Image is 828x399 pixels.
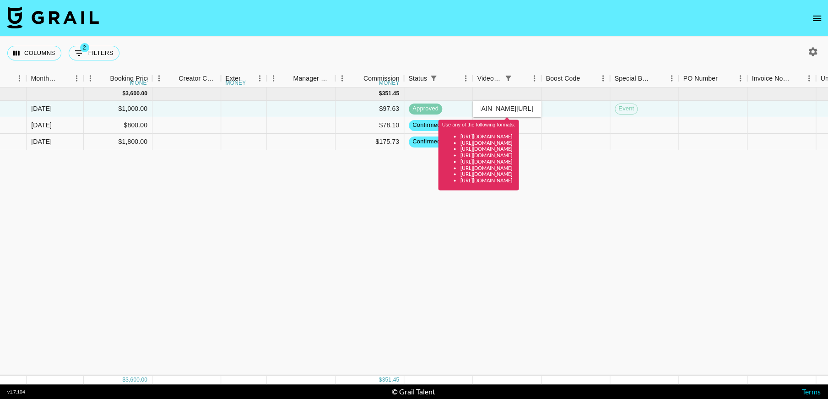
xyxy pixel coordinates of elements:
div: Special Booking Type [615,70,652,87]
button: Menu [84,71,97,85]
button: Menu [253,71,267,85]
div: $78.10 [336,117,404,134]
div: 3,600.00 [125,376,147,384]
div: $97.63 [336,101,404,117]
div: Commission [363,70,400,87]
div: $ [379,376,382,384]
li: [URL][DOMAIN_NAME] [460,139,515,146]
div: Special Booking Type [610,70,679,87]
li: [URL][DOMAIN_NAME] [460,158,515,164]
li: [URL][DOMAIN_NAME] [460,177,515,184]
div: Manager Commmission Override [293,70,331,87]
button: Sort [440,72,453,85]
a: Terms [802,387,821,396]
button: Menu [267,71,281,85]
div: money [226,80,246,86]
span: 2 [80,43,89,52]
div: Video Link [473,70,541,87]
img: Grail Talent [7,6,99,28]
div: PO Number [683,70,718,87]
div: $1,800.00 [84,134,152,150]
button: Select columns [7,46,61,60]
button: Menu [70,71,84,85]
div: $1,000.00 [84,101,152,117]
div: Sep '25 [31,137,52,146]
button: Menu [336,71,349,85]
div: Month Due [31,70,57,87]
div: Sep '25 [31,104,52,113]
button: Sort [351,72,363,85]
button: Sort [166,72,179,85]
div: © Grail Talent [392,387,435,396]
button: Sort [515,72,528,85]
div: $ [379,90,382,98]
button: Sort [240,72,253,85]
button: Menu [665,71,679,85]
div: Use any of the following formats: [442,122,515,184]
span: Event [615,104,637,113]
button: Menu [802,71,816,85]
button: Menu [13,71,27,85]
button: Sort [580,72,593,85]
button: Show filters [69,46,119,60]
div: 1 active filter [427,72,440,85]
div: Sep '25 [31,120,52,130]
div: Creator Commmission Override [152,70,221,87]
button: Menu [596,71,610,85]
button: Menu [528,71,541,85]
div: Manager Commmission Override [267,70,336,87]
div: Video Link [477,70,502,87]
div: Status [409,70,428,87]
button: Sort [718,72,731,85]
div: 3,600.00 [125,90,147,98]
button: Sort [57,72,70,85]
div: Creator Commmission Override [179,70,216,87]
div: Month Due [27,70,84,87]
div: v 1.7.104 [7,389,25,395]
button: Sort [790,72,802,85]
div: $175.73 [336,134,404,150]
li: [URL][DOMAIN_NAME] [460,146,515,152]
li: [URL][DOMAIN_NAME] [460,152,515,159]
li: [URL][DOMAIN_NAME] [460,171,515,177]
button: Sort [652,72,665,85]
button: Show filters [502,72,515,85]
div: 351.45 [382,376,399,384]
span: approved [409,104,442,113]
button: open drawer [808,9,826,27]
div: Booking Price [110,70,151,87]
div: $ [122,90,125,98]
div: Boost Code [541,70,610,87]
li: [URL][DOMAIN_NAME] [460,164,515,171]
button: Menu [459,71,473,85]
div: Invoice Notes [747,70,816,87]
div: Boost Code [546,70,580,87]
span: confirmed [409,137,444,146]
div: money [130,80,151,86]
span: confirmed [409,121,444,130]
li: [URL][DOMAIN_NAME] [460,133,515,139]
button: Show filters [427,72,440,85]
div: 351.45 [382,90,399,98]
button: Sort [281,72,293,85]
button: Sort [97,72,110,85]
button: Menu [152,71,166,85]
div: money [379,80,400,86]
div: Status [404,70,473,87]
button: Menu [734,71,747,85]
div: $800.00 [84,117,152,134]
div: PO Number [679,70,747,87]
div: $ [122,376,125,384]
div: 1 active filter [502,72,515,85]
div: Invoice Notes [752,70,790,87]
